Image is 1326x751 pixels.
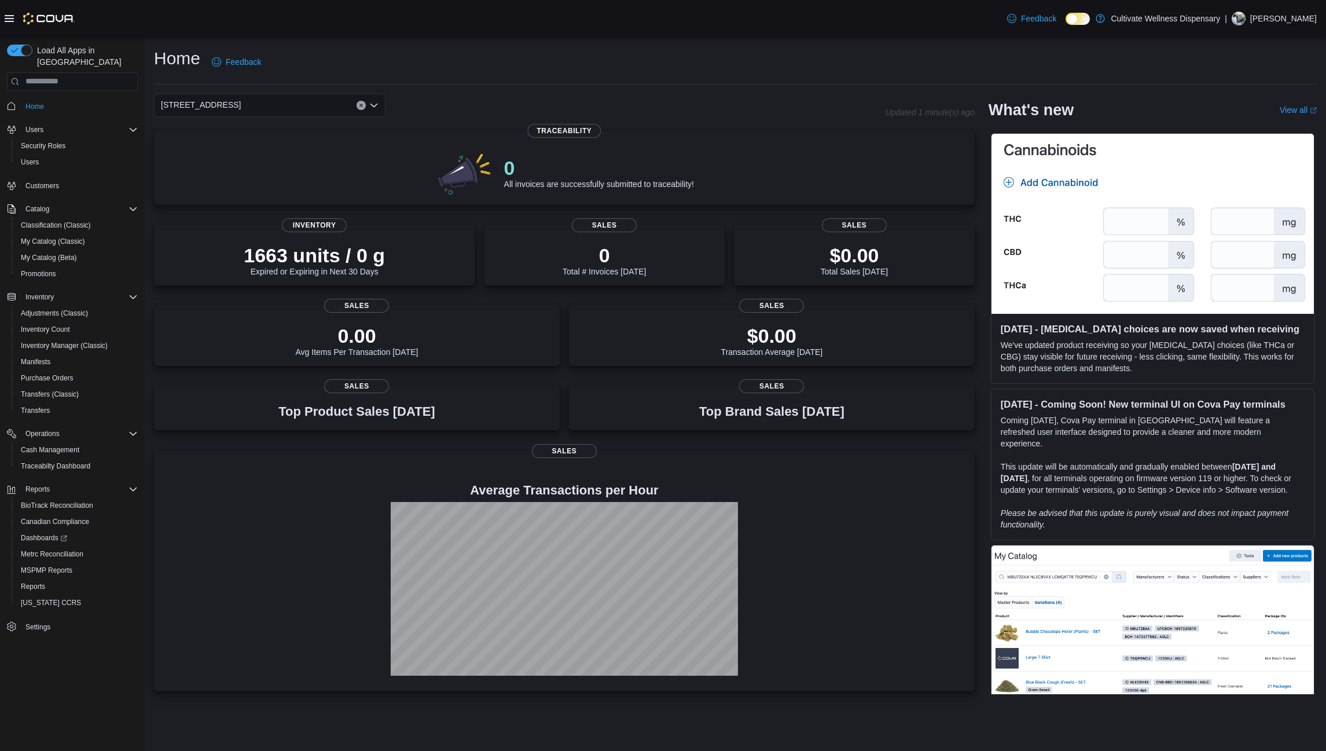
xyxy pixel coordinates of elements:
span: MSPMP Reports [16,563,138,577]
a: My Catalog (Classic) [16,235,90,248]
span: Operations [25,429,60,438]
a: Home [21,100,49,113]
button: Inventory Manager (Classic) [12,338,142,354]
button: Cash Management [12,442,142,458]
button: Security Roles [12,138,142,154]
span: Sales [739,299,804,313]
button: Inventory Count [12,321,142,338]
button: Reports [12,578,142,595]
p: Updated 1 minute(s) ago [886,108,975,117]
p: Cultivate Wellness Dispensary [1111,12,1220,25]
button: [US_STATE] CCRS [12,595,142,611]
a: Classification (Classic) [16,218,95,232]
nav: Complex example [7,93,138,665]
h2: What's new [989,101,1074,119]
button: Reports [21,482,54,496]
div: Transaction Average [DATE] [721,324,823,357]
button: Home [2,98,142,115]
span: Transfers (Classic) [16,387,138,401]
h1: Home [154,47,200,70]
button: Operations [2,426,142,442]
a: Inventory Manager (Classic) [16,339,112,353]
a: Inventory Count [16,323,75,336]
span: My Catalog (Beta) [21,253,77,262]
span: Reports [16,580,138,594]
a: Metrc Reconciliation [16,547,88,561]
img: 0 [435,149,495,196]
a: Adjustments (Classic) [16,306,93,320]
p: We've updated product receiving so your [MEDICAL_DATA] choices (like THCa or CBG) stay visible fo... [1001,339,1305,374]
p: This update will be automatically and gradually enabled between , for all terminals operating on ... [1001,461,1305,496]
span: Cash Management [21,445,79,455]
a: Settings [21,620,55,634]
em: Please be advised that this update is purely visual and does not impact payment functionality. [1001,508,1288,529]
span: Inventory Manager (Classic) [16,339,138,353]
a: MSPMP Reports [16,563,77,577]
span: Adjustments (Classic) [16,306,138,320]
svg: External link [1310,107,1317,114]
span: Inventory Count [21,325,70,334]
button: Canadian Compliance [12,514,142,530]
span: Purchase Orders [16,371,138,385]
span: Customers [25,181,59,191]
p: | [1225,12,1227,25]
span: Inventory [282,218,347,232]
span: Dashboards [16,531,138,545]
span: Sales [324,379,389,393]
p: 0 [504,156,694,179]
span: My Catalog (Beta) [16,251,138,265]
span: Canadian Compliance [21,517,89,526]
div: Total # Invoices [DATE] [563,244,646,276]
button: Adjustments (Classic) [12,305,142,321]
strong: [DATE] and [DATE] [1001,462,1276,483]
a: Promotions [16,267,61,281]
span: Manifests [16,355,138,369]
a: Cash Management [16,443,84,457]
span: Security Roles [16,139,138,153]
span: Reports [25,485,50,494]
span: Catalog [21,202,138,216]
button: Purchase Orders [12,370,142,386]
span: Inventory Manager (Classic) [21,341,108,350]
button: Inventory [21,290,58,304]
span: Home [25,102,44,111]
span: Sales [739,379,804,393]
button: Transfers [12,402,142,419]
a: BioTrack Reconciliation [16,499,98,512]
span: Users [21,157,39,167]
button: Manifests [12,354,142,370]
span: Users [21,123,138,137]
p: 0 [563,244,646,267]
button: MSPMP Reports [12,562,142,578]
button: Open list of options [369,101,379,110]
span: Users [16,155,138,169]
span: Washington CCRS [16,596,138,610]
span: Operations [21,427,138,441]
p: $0.00 [821,244,888,267]
span: Cash Management [16,443,138,457]
button: Users [12,154,142,170]
a: Transfers (Classic) [16,387,83,401]
button: Traceabilty Dashboard [12,458,142,474]
span: BioTrack Reconciliation [21,501,93,510]
button: Customers [2,177,142,194]
span: Feedback [1021,13,1056,24]
h3: Top Product Sales [DATE] [278,405,435,419]
button: Classification (Classic) [12,217,142,233]
button: Clear input [357,101,366,110]
span: [US_STATE] CCRS [21,598,81,607]
h3: [DATE] - [MEDICAL_DATA] choices are now saved when receiving [1001,323,1305,335]
span: Canadian Compliance [16,515,138,529]
button: My Catalog (Classic) [12,233,142,250]
span: Inventory [25,292,54,302]
span: Adjustments (Classic) [21,309,88,318]
a: Users [16,155,43,169]
span: Reports [21,482,138,496]
button: Reports [2,481,142,497]
span: Sales [822,218,887,232]
span: Users [25,125,43,134]
span: Settings [25,622,50,632]
span: Traceability [527,124,601,138]
p: [PERSON_NAME] [1250,12,1317,25]
span: Metrc Reconciliation [16,547,138,561]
